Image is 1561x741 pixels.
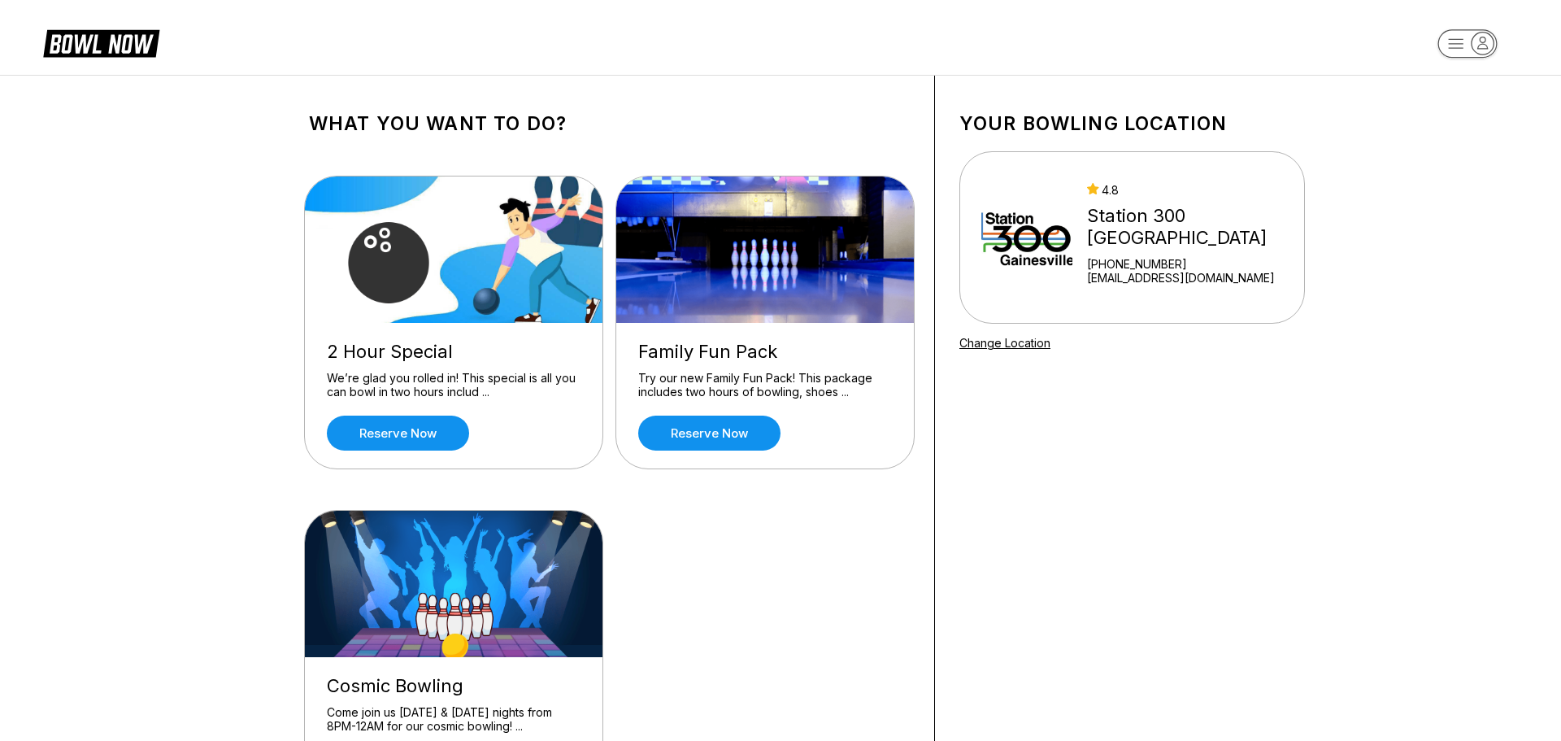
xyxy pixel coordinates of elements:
[1087,257,1298,271] div: [PHONE_NUMBER]
[327,705,580,734] div: Come join us [DATE] & [DATE] nights from 8PM-12AM for our cosmic bowling! ...
[638,341,892,363] div: Family Fun Pack
[981,177,1072,299] img: Station 300 Gainesville
[638,416,780,451] a: Reserve now
[305,511,604,657] img: Cosmic Bowling
[638,371,892,399] div: Try our new Family Fun Pack! This package includes two hours of bowling, shoes ...
[959,336,1050,350] a: Change Location
[1087,271,1298,285] a: [EMAIL_ADDRESS][DOMAIN_NAME]
[309,112,910,135] h1: What you want to do?
[305,177,604,323] img: 2 Hour Special
[327,416,469,451] a: Reserve now
[959,112,1305,135] h1: Your bowling location
[1087,205,1298,249] div: Station 300 [GEOGRAPHIC_DATA]
[616,177,915,323] img: Family Fun Pack
[327,341,580,363] div: 2 Hour Special
[327,675,580,697] div: Cosmic Bowling
[1087,183,1298,197] div: 4.8
[327,371,580,399] div: We’re glad you rolled in! This special is all you can bowl in two hours includ ...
